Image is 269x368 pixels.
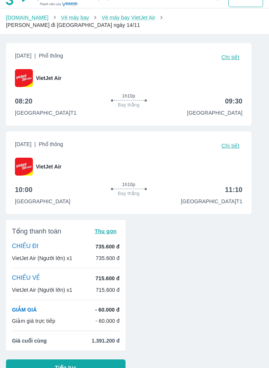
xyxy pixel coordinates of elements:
[12,317,55,325] p: Giảm giá trực tiếp
[95,228,117,234] span: Thu gọn
[36,163,61,170] span: VietJet Air
[12,227,61,236] span: Tổng thanh toán
[102,15,155,21] a: Vé máy bay VietJet Air
[96,243,120,250] p: 735.600 đ
[15,97,33,106] h6: 08:20
[92,337,120,344] span: 1.391.200 đ
[12,306,37,313] p: GIẢM GIÁ
[6,14,263,29] nav: breadcrumb
[118,191,140,197] span: Bay thẳng
[39,53,63,59] span: Phổ thông
[61,15,89,21] a: Vé máy bay
[12,286,72,294] p: VietJet Air (Người lớn) x1
[39,141,63,147] span: Phổ thông
[15,109,77,117] p: [GEOGRAPHIC_DATA] T1
[12,337,47,344] span: Giá cuối cùng
[6,22,140,28] span: [PERSON_NAME] đi [GEOGRAPHIC_DATA] ngày 14/11
[15,185,33,194] h6: 10:00
[219,140,242,151] button: Chi tiết
[222,54,239,60] span: Chi tiết
[187,109,242,117] p: [GEOGRAPHIC_DATA]
[122,93,135,99] span: 1h10p
[181,198,242,205] p: [GEOGRAPHIC_DATA] T1
[122,182,135,188] span: 1h10p
[225,97,242,106] h6: 09:30
[95,317,120,325] p: - 60.000 đ
[225,185,242,194] h6: 11:10
[12,242,38,251] p: CHIỀU ĐI
[12,274,40,282] p: CHIỀU VỀ
[34,141,36,147] span: |
[95,306,120,313] p: - 60.000 đ
[92,226,120,236] button: Thu gọn
[96,286,120,294] p: 715.600 đ
[219,52,242,62] button: Chi tiết
[12,254,72,262] p: VietJet Air (Người lớn) x1
[96,254,120,262] p: 735.600 đ
[222,143,239,149] span: Chi tiết
[96,275,120,282] p: 715.600 đ
[15,140,63,151] span: [DATE]
[34,53,36,59] span: |
[36,74,61,82] span: VietJet Air
[15,198,70,205] p: [GEOGRAPHIC_DATA]
[118,102,140,108] span: Bay thẳng
[15,52,63,62] span: [DATE]
[6,15,49,21] a: [DOMAIN_NAME]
